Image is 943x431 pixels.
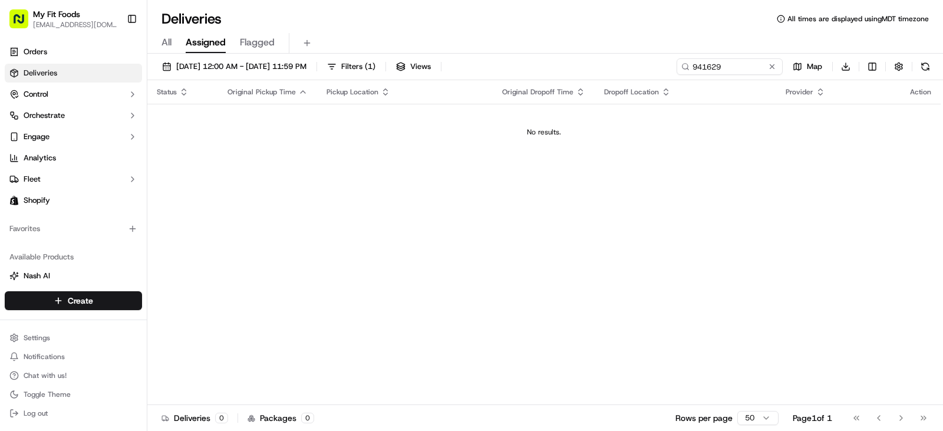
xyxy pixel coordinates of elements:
span: Filters [341,61,375,72]
span: Orchestrate [24,110,65,121]
div: Page 1 of 1 [793,412,832,424]
button: Views [391,58,436,75]
span: Analytics [24,153,56,163]
button: Map [787,58,827,75]
button: My Fit Foods [33,8,80,20]
div: Deliveries [161,412,228,424]
button: Toggle Theme [5,386,142,403]
span: Dropoff Location [604,87,659,97]
button: Chat with us! [5,367,142,384]
h1: Deliveries [161,9,222,28]
span: Nash AI [24,271,50,281]
span: Chat with us! [24,371,67,380]
a: Analytics [5,149,142,167]
a: Deliveries [5,64,142,83]
button: Nash AI [5,267,142,285]
span: Map [807,61,822,72]
span: Pickup Location [327,87,378,97]
span: Assigned [186,35,226,50]
span: [DATE] 12:00 AM - [DATE] 11:59 PM [176,61,306,72]
span: All [161,35,172,50]
span: Flagged [240,35,275,50]
span: Original Dropoff Time [502,87,573,97]
p: Rows per page [675,412,733,424]
span: Create [68,295,93,307]
button: Engage [5,127,142,146]
a: Nash AI [9,271,137,281]
span: Provider [786,87,813,97]
button: Filters(1) [322,58,381,75]
a: Orders [5,42,142,61]
span: Deliveries [24,68,57,78]
span: ( 1 ) [365,61,375,72]
button: [EMAIL_ADDRESS][DOMAIN_NAME] [33,20,117,29]
button: Notifications [5,348,142,365]
input: Type to search [677,58,783,75]
span: Orders [24,47,47,57]
button: Create [5,291,142,310]
span: Original Pickup Time [227,87,296,97]
div: Available Products [5,248,142,267]
button: Settings [5,330,142,346]
button: Fleet [5,170,142,189]
img: Shopify logo [9,196,19,205]
button: [DATE] 12:00 AM - [DATE] 11:59 PM [157,58,312,75]
span: Control [24,89,48,100]
div: Favorites [5,219,142,238]
span: Shopify [24,195,50,206]
div: Packages [248,412,314,424]
span: All times are displayed using MDT timezone [787,14,929,24]
span: Views [410,61,431,72]
button: My Fit Foods[EMAIL_ADDRESS][DOMAIN_NAME] [5,5,122,33]
a: Shopify [5,191,142,210]
div: Action [910,87,931,97]
div: 0 [301,413,314,423]
span: Fleet [24,174,41,185]
button: Orchestrate [5,106,142,125]
span: Engage [24,131,50,142]
span: Notifications [24,352,65,361]
span: Settings [24,333,50,343]
button: Control [5,85,142,104]
span: Status [157,87,177,97]
div: 0 [215,413,228,423]
div: No results. [152,127,936,137]
button: Log out [5,405,142,422]
span: Toggle Theme [24,390,71,399]
span: Log out [24,409,48,418]
button: Refresh [917,58,934,75]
